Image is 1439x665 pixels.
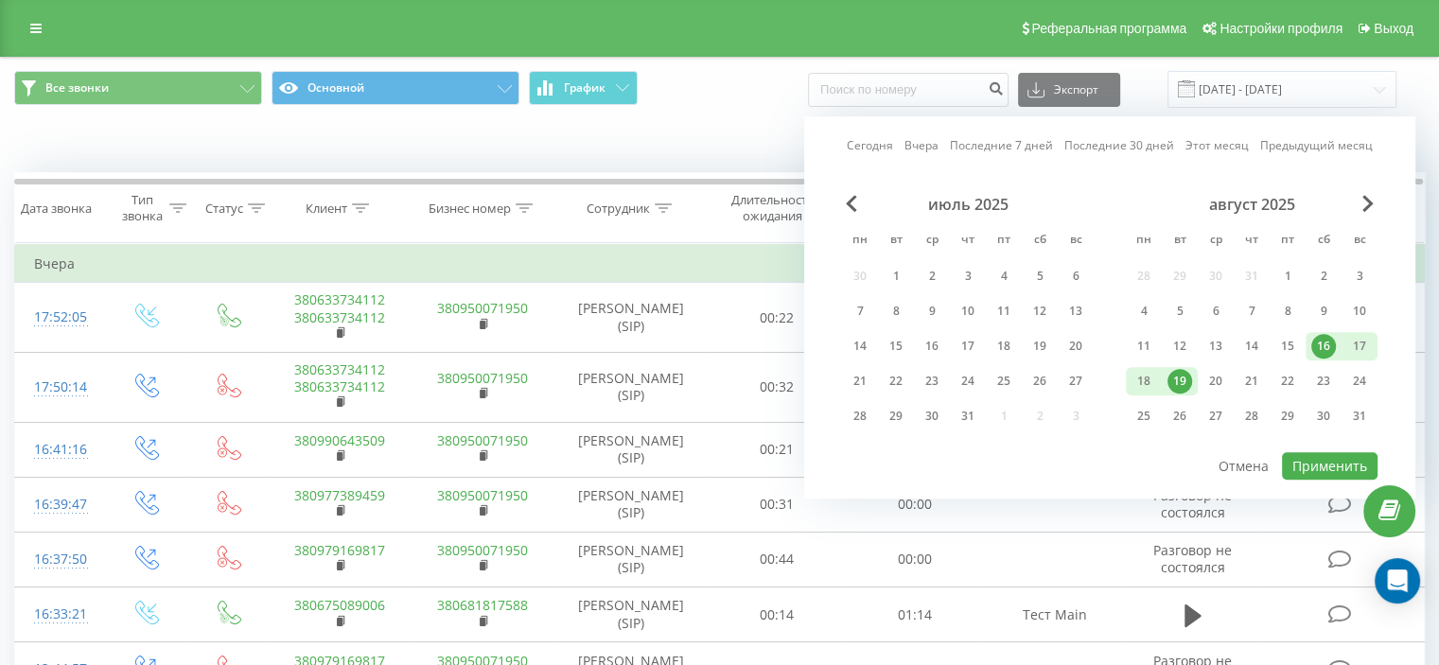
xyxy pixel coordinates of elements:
div: 30 [1311,404,1336,429]
span: Разговор не состоялся [1153,486,1232,521]
div: 28 [1239,404,1264,429]
div: 24 [1347,369,1372,394]
abbr: понедельник [1130,227,1158,255]
abbr: четверг [954,227,982,255]
a: 380633734112 [294,308,385,326]
div: ср 20 авг. 2025 г. [1198,367,1234,395]
div: 17 [1347,334,1372,359]
div: вт 12 авг. 2025 г. [1162,332,1198,360]
div: вс 6 июля 2025 г. [1058,262,1094,290]
span: Разговор не состоялся [1153,541,1232,576]
div: 27 [1063,369,1088,394]
div: 16:41:16 [34,431,84,468]
td: Вчера [15,245,1425,283]
div: 7 [848,299,872,324]
div: 11 [992,299,1016,324]
abbr: среда [918,227,946,255]
div: 16 [1311,334,1336,359]
a: 380950071950 [437,431,528,449]
div: 10 [956,299,980,324]
a: 380950071950 [437,541,528,559]
a: 380950071950 [437,369,528,387]
div: 9 [1311,299,1336,324]
td: 00:00 [846,532,983,586]
div: 26 [1027,369,1052,394]
div: 8 [1275,299,1300,324]
div: 19 [1167,369,1192,394]
div: ср 30 июля 2025 г. [914,402,950,430]
div: пт 22 авг. 2025 г. [1270,367,1306,395]
td: 01:14 [846,587,983,642]
div: 22 [884,369,908,394]
span: График [564,81,605,95]
button: Экспорт [1018,73,1120,107]
abbr: суббота [1026,227,1054,255]
div: пн 28 июля 2025 г. [842,402,878,430]
div: чт 10 июля 2025 г. [950,297,986,325]
div: 21 [848,369,872,394]
div: 18 [992,334,1016,359]
a: 380950071950 [437,486,528,504]
div: вс 3 авг. 2025 г. [1342,262,1378,290]
div: 16:37:50 [34,541,84,578]
td: 00:21 [709,422,846,477]
div: 27 [1203,404,1228,429]
div: сб 16 авг. 2025 г. [1306,332,1342,360]
div: 25 [1132,404,1156,429]
div: сб 19 июля 2025 г. [1022,332,1058,360]
button: Основной [272,71,519,105]
div: сб 12 июля 2025 г. [1022,297,1058,325]
button: Все звонки [14,71,262,105]
div: пн 4 авг. 2025 г. [1126,297,1162,325]
div: 5 [1167,299,1192,324]
span: Next Month [1362,195,1374,212]
div: сб 2 авг. 2025 г. [1306,262,1342,290]
td: Тест Main [983,587,1126,642]
div: 12 [1027,299,1052,324]
abbr: понедельник [846,227,874,255]
div: 19 [1027,334,1052,359]
div: ср 2 июля 2025 г. [914,262,950,290]
a: 380675089006 [294,596,385,614]
div: 4 [1132,299,1156,324]
div: 5 [1027,264,1052,289]
div: 1 [884,264,908,289]
abbr: пятница [1273,227,1302,255]
div: ср 16 июля 2025 г. [914,332,950,360]
span: Выход [1374,21,1413,36]
td: 00:32 [709,352,846,422]
div: 29 [884,404,908,429]
div: 26 [1167,404,1192,429]
td: [PERSON_NAME] (SIP) [554,352,709,422]
div: 1 [1275,264,1300,289]
div: сб 9 авг. 2025 г. [1306,297,1342,325]
td: [PERSON_NAME] (SIP) [554,422,709,477]
div: пн 18 авг. 2025 г. [1126,367,1162,395]
div: август 2025 [1126,195,1378,214]
div: 20 [1203,369,1228,394]
a: Этот месяц [1185,137,1249,155]
div: вс 27 июля 2025 г. [1058,367,1094,395]
a: 380979169817 [294,541,385,559]
div: вс 13 июля 2025 г. [1058,297,1094,325]
div: вт 8 июля 2025 г. [878,297,914,325]
a: 380633734112 [294,377,385,395]
div: ср 23 июля 2025 г. [914,367,950,395]
div: 14 [848,334,872,359]
div: пт 29 авг. 2025 г. [1270,402,1306,430]
div: 3 [1347,264,1372,289]
span: Все звонки [45,80,109,96]
div: 20 [1063,334,1088,359]
div: 6 [1203,299,1228,324]
div: 23 [1311,369,1336,394]
div: вт 22 июля 2025 г. [878,367,914,395]
div: вт 19 авг. 2025 г. [1162,367,1198,395]
div: 24 [956,369,980,394]
a: 380950071950 [437,299,528,317]
div: 21 [1239,369,1264,394]
div: 6 [1063,264,1088,289]
div: пт 25 июля 2025 г. [986,367,1022,395]
td: 00:14 [709,587,846,642]
div: 17:50:14 [34,369,84,406]
a: 380990643509 [294,431,385,449]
